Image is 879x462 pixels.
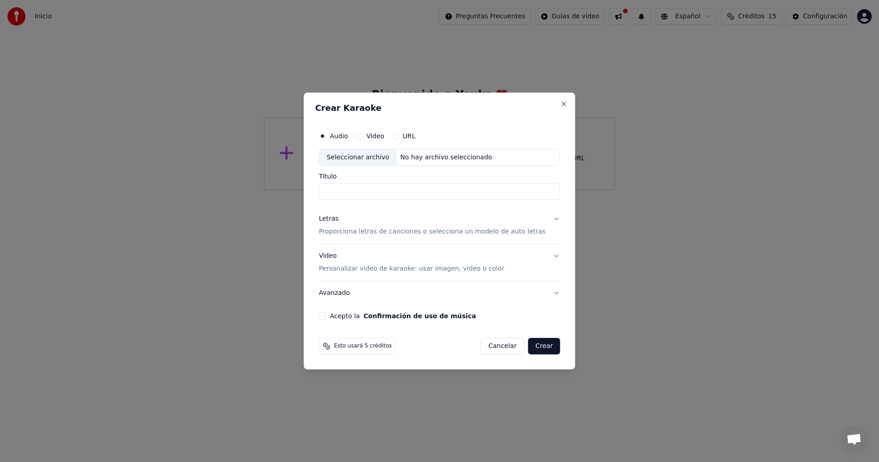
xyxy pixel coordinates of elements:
[319,245,560,281] button: VideoPersonalizar video de karaoke: usar imagen, video o color
[319,264,504,273] p: Personalizar video de karaoke: usar imagen, video o color
[319,215,338,224] div: Letras
[528,338,560,354] button: Crear
[396,153,496,162] div: No hay archivo seleccionado
[315,104,564,112] h2: Crear Karaoke
[330,313,476,319] label: Acepto la
[319,174,560,180] label: Título
[364,313,476,319] button: Acepto la
[334,342,391,350] span: Esto usará 5 créditos
[481,338,525,354] button: Cancelar
[319,207,560,244] button: LetrasProporciona letras de canciones o selecciona un modelo de auto letras
[366,133,384,139] label: Video
[319,228,545,237] p: Proporciona letras de canciones o selecciona un modelo de auto letras
[402,133,415,139] label: URL
[319,149,396,166] div: Seleccionar archivo
[319,281,560,305] button: Avanzado
[319,252,504,274] div: Video
[330,133,348,139] label: Audio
